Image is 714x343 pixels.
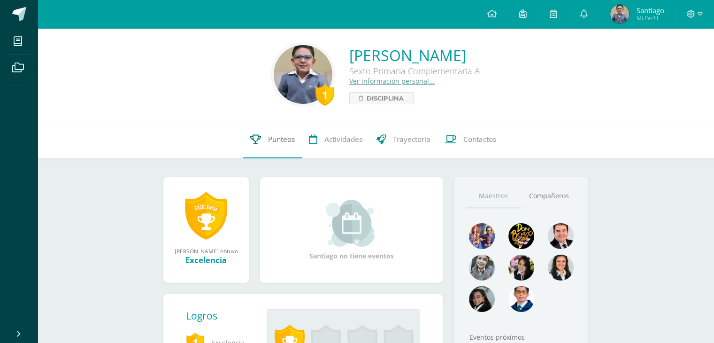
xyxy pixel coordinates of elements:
img: 29fc2a48271e3f3676cb2cb292ff2552.png [508,223,534,249]
img: e53b86b2f53db7a0808f2cc4b2925009.png [274,45,332,104]
img: 6377130e5e35d8d0020f001f75faf696.png [469,286,495,312]
img: event_small.png [326,200,377,247]
a: Actividades [302,121,369,158]
span: Contactos [463,134,496,144]
a: Compañeros [521,184,576,208]
a: Disciplina [349,92,414,104]
div: Santiago no tiene eventos [305,200,399,260]
span: Santiago [636,6,664,15]
a: [PERSON_NAME] [349,45,480,65]
a: Ver información personal... [349,77,435,86]
div: 1 [315,84,334,106]
img: 07eb4d60f557dd093c6c8aea524992b7.png [508,286,534,312]
span: Punteos [268,134,295,144]
div: Sexto Primaria Complementaria A [349,65,480,77]
img: ddcb7e3f3dd5693f9a3e043a79a89297.png [508,255,534,281]
a: Punteos [243,121,302,158]
span: Trayectoria [393,134,430,144]
img: 7e15a45bc4439684581270cc35259faa.png [548,255,574,281]
div: Logros [186,309,259,322]
div: Eventos próximos [466,333,576,342]
div: Excelencia [173,255,239,265]
div: [PERSON_NAME] obtuvo [173,247,239,255]
img: 878bb1426e4b9fbf16daaceb5d88f554.png [610,5,629,23]
img: 88256b496371d55dc06d1c3f8a5004f4.png [469,223,495,249]
a: Contactos [438,121,503,158]
img: 79570d67cb4e5015f1d97fde0ec62c05.png [548,223,574,249]
a: Trayectoria [369,121,438,158]
span: Mi Perfil [636,14,664,22]
a: Maestros [466,184,521,208]
span: Actividades [324,134,362,144]
span: Disciplina [367,93,404,104]
img: 45bd7986b8947ad7e5894cbc9b781108.png [469,255,495,281]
